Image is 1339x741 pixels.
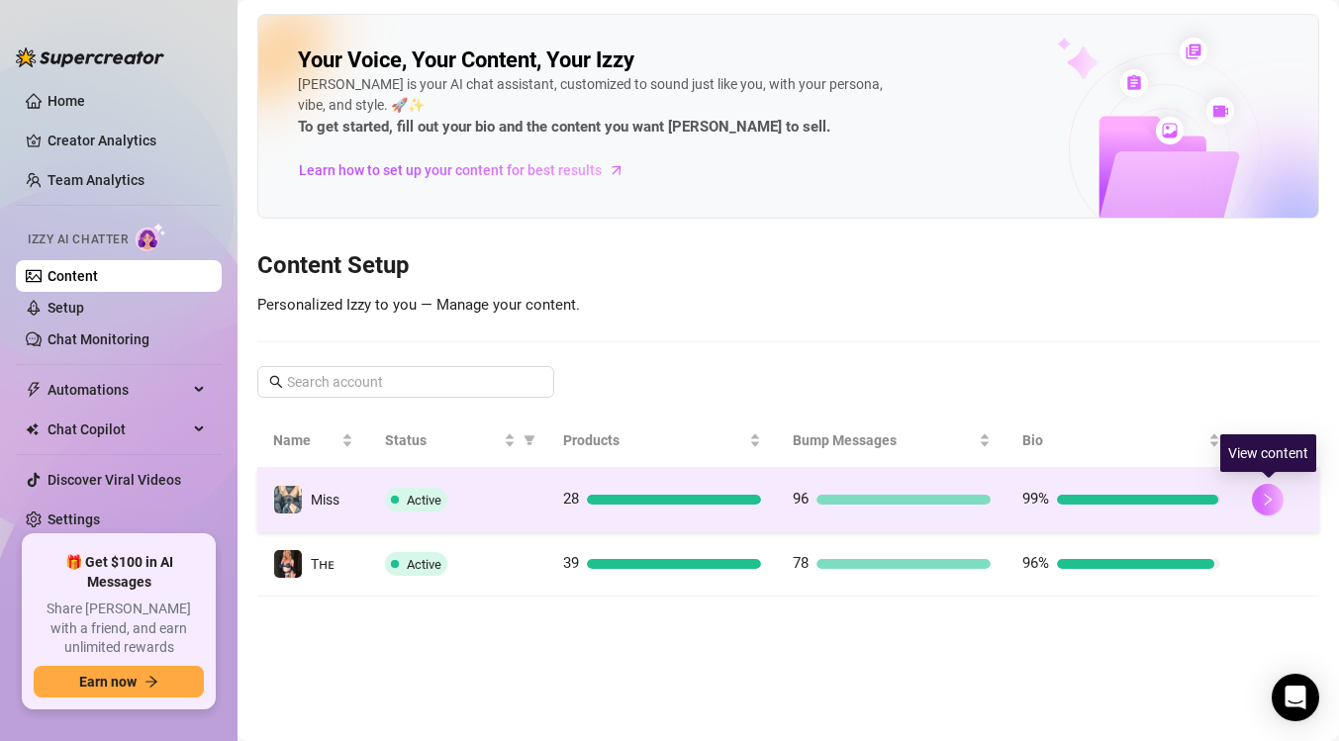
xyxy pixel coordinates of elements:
button: Earn nowarrow-right [34,666,204,697]
span: Name [273,429,337,451]
span: Active [407,557,441,572]
a: Chat Monitoring [48,331,149,347]
a: Discover Viral Videos [48,472,181,488]
a: Home [48,93,85,109]
span: 39 [563,554,579,572]
span: Personalized Izzy to you — Manage your content. [257,296,580,314]
span: arrow-right [607,160,626,180]
th: Name [257,414,369,468]
img: logo-BBDzfeDw.svg [16,47,164,67]
span: Active [407,493,441,508]
div: [PERSON_NAME] is your AI chat assistant, customized to sound just like you, with your persona, vi... [298,74,892,139]
span: Izzy AI Chatter [28,231,128,249]
div: View content [1220,434,1316,472]
span: 96% [1022,554,1049,572]
img: ai-chatter-content-library-cLFOSyPT.png [1011,16,1318,218]
span: 99% [1022,490,1049,508]
h2: Your Voice, Your Content, Your Izzy [298,46,634,74]
span: 96 [793,490,809,508]
span: 78 [793,554,809,572]
a: Creator Analytics [48,125,206,156]
a: Learn how to set up your content for best results [298,154,639,186]
th: Bio [1006,414,1236,468]
span: filter [524,434,535,446]
h3: Content Setup [257,250,1319,282]
img: AI Chatter [136,223,166,251]
a: Content [48,268,98,284]
th: Products [547,414,777,468]
span: arrow-right [144,675,158,689]
span: thunderbolt [26,382,42,398]
span: Miss [311,492,339,508]
img: Miss [274,486,302,513]
img: Chat Copilot [26,422,39,436]
span: search [269,375,283,389]
span: Bio [1022,429,1204,451]
a: Setup [48,300,84,316]
th: Bump Messages [777,414,1006,468]
input: Search account [287,371,526,393]
span: Learn how to set up your content for best results [299,159,602,181]
span: Tʜᴇ [311,556,335,572]
span: 28 [563,490,579,508]
span: 🎁 Get $100 in AI Messages [34,553,204,592]
span: filter [520,425,539,455]
span: Chat Copilot [48,414,188,445]
button: right [1252,484,1284,515]
span: right [1261,493,1275,507]
a: Settings [48,511,100,527]
a: Team Analytics [48,172,144,188]
th: Status [369,414,547,468]
span: Share [PERSON_NAME] with a friend, and earn unlimited rewards [34,600,204,658]
strong: To get started, fill out your bio and the content you want [PERSON_NAME] to sell. [298,118,830,136]
span: Earn now [79,674,137,690]
div: Open Intercom Messenger [1272,674,1319,721]
span: Automations [48,374,188,406]
span: Products [563,429,745,451]
span: Status [385,429,500,451]
img: Tʜᴇ [274,550,302,578]
span: Bump Messages [793,429,975,451]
